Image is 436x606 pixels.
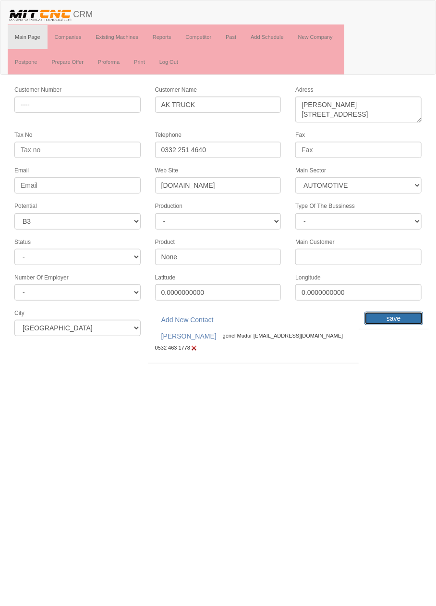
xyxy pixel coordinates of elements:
[295,202,355,210] label: Type Of The Bussiness
[88,25,145,49] a: Existing Machines
[8,8,73,22] img: header.png
[295,131,305,139] label: Fax
[295,167,326,175] label: Main Sector
[91,50,127,74] a: Proforma
[243,25,291,49] a: Add Schedule
[14,177,141,194] input: Email
[0,0,100,24] a: CRM
[14,274,69,282] label: Number Of Employer
[218,25,243,49] a: Past
[14,97,141,113] input: Customer No
[155,202,182,210] label: Production
[48,25,89,49] a: Companies
[295,274,321,282] label: Longitude
[14,238,31,246] label: Status
[295,86,313,94] label: Adress
[178,25,218,49] a: Competitor
[14,167,29,175] label: Email
[14,142,141,158] input: Tax no
[155,131,182,139] label: Telephone
[291,25,340,49] a: New Company
[155,328,223,344] a: [PERSON_NAME]
[127,50,152,74] a: Print
[295,97,422,122] textarea: [PERSON_NAME][STREET_ADDRESS]
[14,86,61,94] label: Customer Number
[295,142,422,158] input: Fax
[190,344,198,352] img: Edit
[152,50,185,74] a: Log Out
[155,167,178,175] label: Web Site
[295,238,334,246] label: Main Customer
[44,50,90,74] a: Prepare Offer
[155,142,281,158] input: Telephone
[14,202,37,210] label: Potential
[155,86,197,94] label: Customer Name
[155,97,281,113] input: Customer Name
[364,312,423,325] input: save
[155,274,176,282] label: Latitude
[155,238,175,246] label: Product
[14,131,32,139] label: Tax No
[145,25,179,49] a: Reports
[155,328,351,352] div: genel Müdür [EMAIL_ADDRESS][DOMAIN_NAME] 0532 463 1778
[14,309,24,317] label: City
[155,312,220,328] a: Add New Contact
[8,25,48,49] a: Main Page
[155,177,281,194] input: Web site
[8,50,44,74] a: Postpone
